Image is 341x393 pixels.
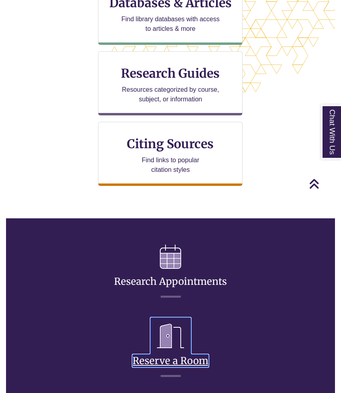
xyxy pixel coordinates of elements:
[118,85,223,104] p: Resources categorized by course, subject, or information
[133,335,208,367] a: Reserve a Room
[98,122,243,186] a: Citing Sources Find links to popular citation styles
[105,66,236,81] h3: Research Guides
[131,155,210,175] p: Find links to popular citation styles
[118,14,223,34] p: Find library databases with access to articles & more
[114,256,227,288] a: Research Appointments
[122,136,220,151] h3: Citing Sources
[98,51,243,115] a: Research Guides Resources categorized by course, subject, or information
[309,178,339,189] a: Back to Top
